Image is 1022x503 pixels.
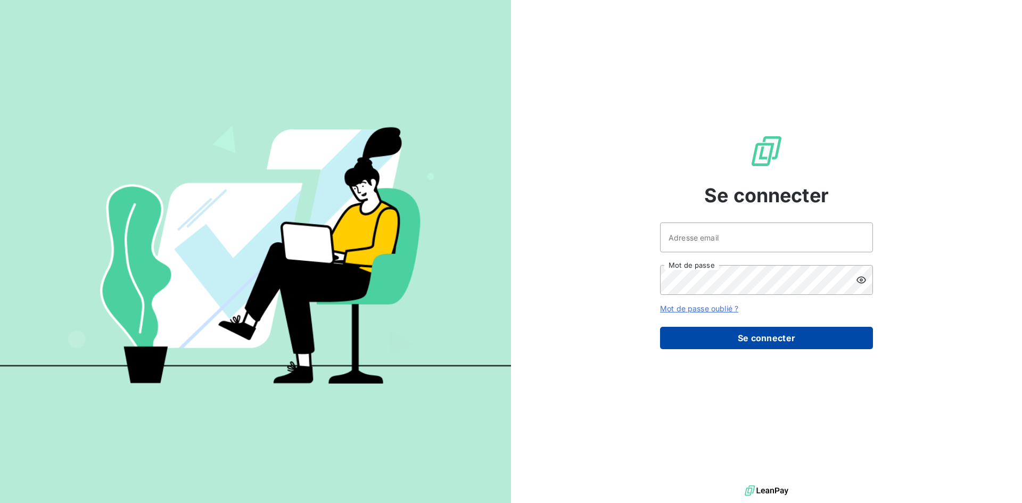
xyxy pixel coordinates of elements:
[660,304,738,313] a: Mot de passe oublié ?
[660,327,873,349] button: Se connecter
[745,483,788,499] img: logo
[660,222,873,252] input: placeholder
[704,181,829,210] span: Se connecter
[749,134,784,168] img: Logo LeanPay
